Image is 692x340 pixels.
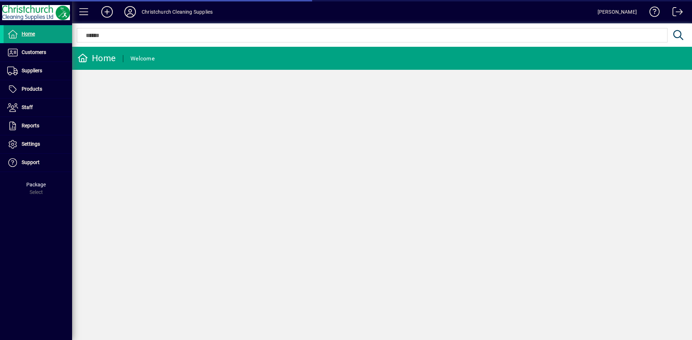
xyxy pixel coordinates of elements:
[4,117,72,135] a: Reports
[667,1,683,25] a: Logout
[22,86,42,92] span: Products
[22,104,33,110] span: Staff
[4,135,72,153] a: Settings
[4,44,72,62] a: Customers
[22,49,46,55] span: Customers
[22,141,40,147] span: Settings
[598,6,637,18] div: [PERSON_NAME]
[26,182,46,187] span: Package
[4,154,72,172] a: Support
[22,31,35,37] span: Home
[130,53,155,64] div: Welcome
[4,62,72,80] a: Suppliers
[644,1,660,25] a: Knowledge Base
[142,6,213,18] div: Christchurch Cleaning Supplies
[22,123,39,128] span: Reports
[77,53,116,64] div: Home
[4,80,72,98] a: Products
[4,99,72,117] a: Staff
[119,5,142,18] button: Profile
[22,159,40,165] span: Support
[96,5,119,18] button: Add
[22,68,42,73] span: Suppliers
